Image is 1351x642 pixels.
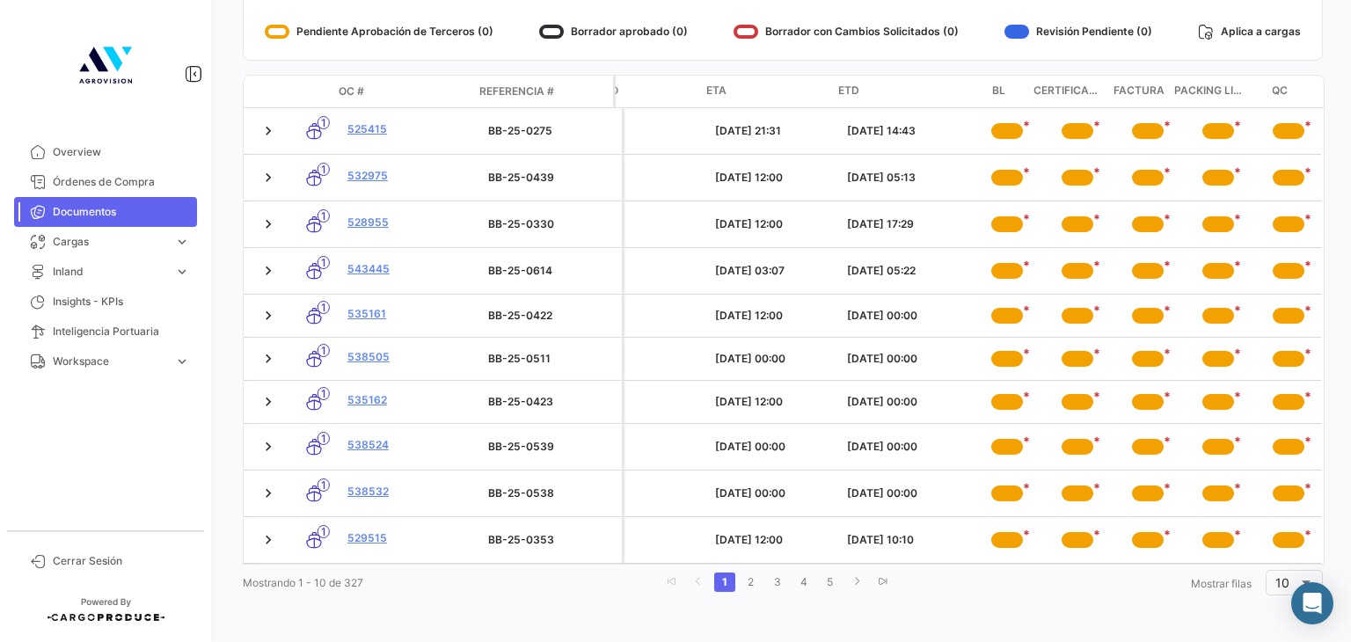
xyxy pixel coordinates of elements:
[347,168,474,184] a: 532975
[53,144,190,160] span: Overview
[715,439,833,455] div: [DATE] 00:00
[259,393,277,411] a: Expand/Collapse Row
[347,484,474,500] a: 538532
[259,262,277,280] a: Expand/Collapse Row
[688,573,709,592] a: go to previous page
[1033,83,1104,100] span: Certificado de origen
[831,76,963,107] datatable-header-cell: ETD
[846,573,867,592] a: go to next page
[347,349,474,365] a: 538505
[243,576,363,589] span: Mostrando 1 - 10 de 327
[530,83,618,98] span: Consignatario
[259,485,277,502] a: Expand/Collapse Row
[741,573,762,592] a: 2
[488,123,615,139] div: BB-25-0275
[347,121,474,137] a: 525415
[318,116,330,129] span: 1
[715,216,833,232] div: [DATE] 12:00
[318,163,330,176] span: 1
[847,123,965,139] div: [DATE] 14:43
[539,18,688,46] div: Borrador aprobado (0)
[14,167,197,197] a: Órdenes de Compra
[332,77,472,106] datatable-header-cell: OC #
[714,573,735,592] a: 1
[715,485,833,501] div: [DATE] 00:00
[847,439,965,455] div: [DATE] 00:00
[53,294,190,310] span: Insights - KPIs
[62,21,150,109] img: 4b7f8542-3a82-4138-a362-aafd166d3a59.jpg
[1033,76,1104,107] datatable-header-cell: Certificado de origen
[963,76,1033,107] datatable-header-cell: BL
[174,234,190,250] span: expand_more
[767,573,788,592] a: 3
[14,137,197,167] a: Overview
[873,573,894,592] a: go to last page
[53,553,190,569] span: Cerrar Sesión
[847,532,965,548] div: [DATE] 10:10
[847,170,965,186] div: [DATE] 05:13
[820,573,841,592] a: 5
[279,84,332,98] datatable-header-cell: Modo de Transporte
[706,83,727,98] span: ETA
[472,77,613,106] datatable-header-cell: Referencia #
[347,215,474,230] a: 528955
[793,573,814,592] a: 4
[53,264,167,280] span: Inland
[53,204,190,220] span: Documentos
[715,394,833,410] div: [DATE] 12:00
[318,256,330,269] span: 1
[259,350,277,368] a: Expand/Collapse Row
[53,354,167,369] span: Workspace
[715,170,833,186] div: [DATE] 12:00
[712,567,738,597] li: page 1
[1174,83,1245,100] span: Packing List
[488,308,615,324] div: BB-25-0422
[347,306,474,322] a: 535161
[259,531,277,549] a: Expand/Collapse Row
[53,174,190,190] span: Órdenes de Compra
[1114,83,1165,100] span: Factura
[715,532,833,548] div: [DATE] 12:00
[259,215,277,233] a: Expand/Collapse Row
[347,530,474,546] a: 529515
[488,170,615,186] div: BB-25-0439
[791,567,817,597] li: page 4
[488,351,615,367] div: BB-25-0511
[488,439,615,455] div: BB-25-0539
[715,308,833,324] div: [DATE] 12:00
[259,438,277,456] a: Expand/Collapse Row
[479,84,554,99] span: Referencia #
[1275,575,1289,590] span: 10
[715,123,833,139] div: [DATE] 21:31
[1174,76,1245,107] datatable-header-cell: Packing List
[318,525,330,538] span: 1
[339,84,364,99] span: OC #
[661,573,683,592] a: go to first page
[259,122,277,140] a: Expand/Collapse Row
[847,308,965,324] div: [DATE] 00:00
[259,169,277,186] a: Expand/Collapse Row
[738,567,764,597] li: page 2
[1198,18,1301,46] div: Aplica a cargas
[347,392,474,408] a: 535162
[488,532,615,548] div: BB-25-0353
[318,209,330,223] span: 1
[318,301,330,314] span: 1
[14,317,197,347] a: Inteligencia Portuaria
[318,344,330,357] span: 1
[318,432,330,445] span: 1
[488,216,615,232] div: BB-25-0330
[259,307,277,325] a: Expand/Collapse Row
[838,83,859,98] span: ETD
[992,83,1005,100] span: BL
[1191,577,1252,590] span: Mostrar filas
[347,261,474,277] a: 543445
[847,485,965,501] div: [DATE] 00:00
[699,76,831,107] datatable-header-cell: ETA
[488,485,615,501] div: BB-25-0538
[764,567,791,597] li: page 3
[318,387,330,400] span: 1
[847,263,965,279] div: [DATE] 05:22
[318,478,330,492] span: 1
[347,437,474,453] a: 538524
